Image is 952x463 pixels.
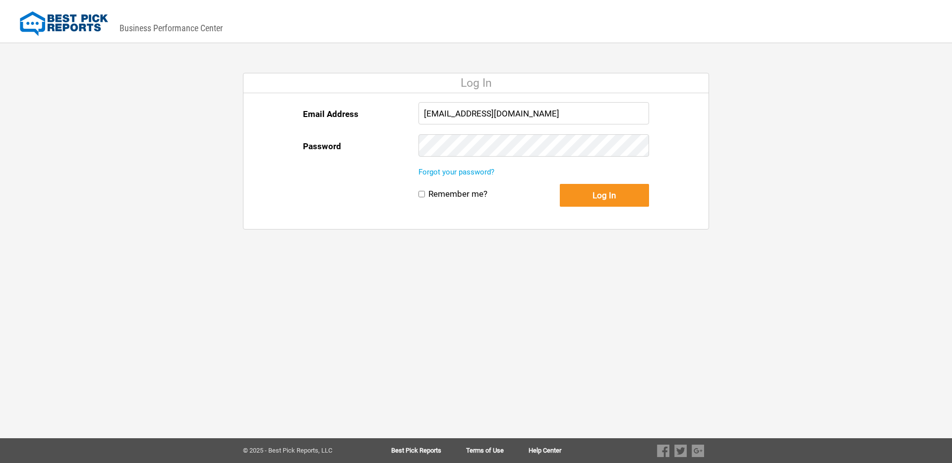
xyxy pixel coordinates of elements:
div: Keywords by Traffic [110,58,167,65]
div: v 4.0.24 [28,16,49,24]
a: Help Center [529,447,561,454]
a: Best Pick Reports [391,447,466,454]
img: tab_keywords_by_traffic_grey.svg [99,58,107,65]
img: tab_domain_overview_orange.svg [27,58,35,65]
a: Terms of Use [466,447,529,454]
div: Domain: [DOMAIN_NAME] [26,26,109,34]
div: Domain Overview [38,58,89,65]
img: website_grey.svg [16,26,24,34]
div: © 2025 - Best Pick Reports, LLC [243,447,359,454]
label: Remember me? [428,189,487,199]
img: logo_orange.svg [16,16,24,24]
button: Log In [560,184,649,207]
img: Best Pick Reports Logo [20,11,108,36]
label: Email Address [303,102,358,126]
label: Password [303,134,341,158]
div: Log In [243,73,709,93]
a: Forgot your password? [418,168,494,176]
